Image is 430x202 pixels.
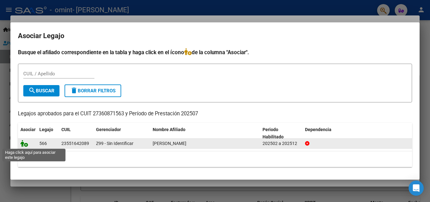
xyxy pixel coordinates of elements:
datatable-header-cell: Legajo [37,123,59,144]
div: 23551642089 [61,140,89,147]
p: Legajos aprobados para el CUIT 27360871563 y Período de Prestación 202507 [18,110,412,118]
span: Buscar [28,88,54,94]
datatable-header-cell: Asociar [18,123,37,144]
span: Periodo Habilitado [263,127,284,139]
span: MONGIOI ALONSO SANTIAGO [153,141,186,146]
span: Z99 - Sin Identificar [96,141,133,146]
datatable-header-cell: Periodo Habilitado [260,123,303,144]
span: Nombre Afiliado [153,127,185,132]
datatable-header-cell: CUIL [59,123,93,144]
span: Dependencia [305,127,331,132]
span: Gerenciador [96,127,121,132]
mat-icon: delete [70,87,78,94]
datatable-header-cell: Nombre Afiliado [150,123,260,144]
h4: Busque el afiliado correspondiente en la tabla y haga click en el ícono de la columna "Asociar". [18,48,412,56]
mat-icon: search [28,87,36,94]
span: Borrar Filtros [70,88,116,94]
span: 566 [39,141,47,146]
span: Legajo [39,127,53,132]
button: Borrar Filtros [65,84,121,97]
div: Open Intercom Messenger [409,181,424,196]
span: CUIL [61,127,71,132]
div: 1 registros [18,151,412,167]
button: Buscar [23,85,59,96]
datatable-header-cell: Gerenciador [93,123,150,144]
span: Asociar [20,127,36,132]
h2: Asociar Legajo [18,30,412,42]
div: 202502 a 202512 [263,140,300,147]
datatable-header-cell: Dependencia [303,123,412,144]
